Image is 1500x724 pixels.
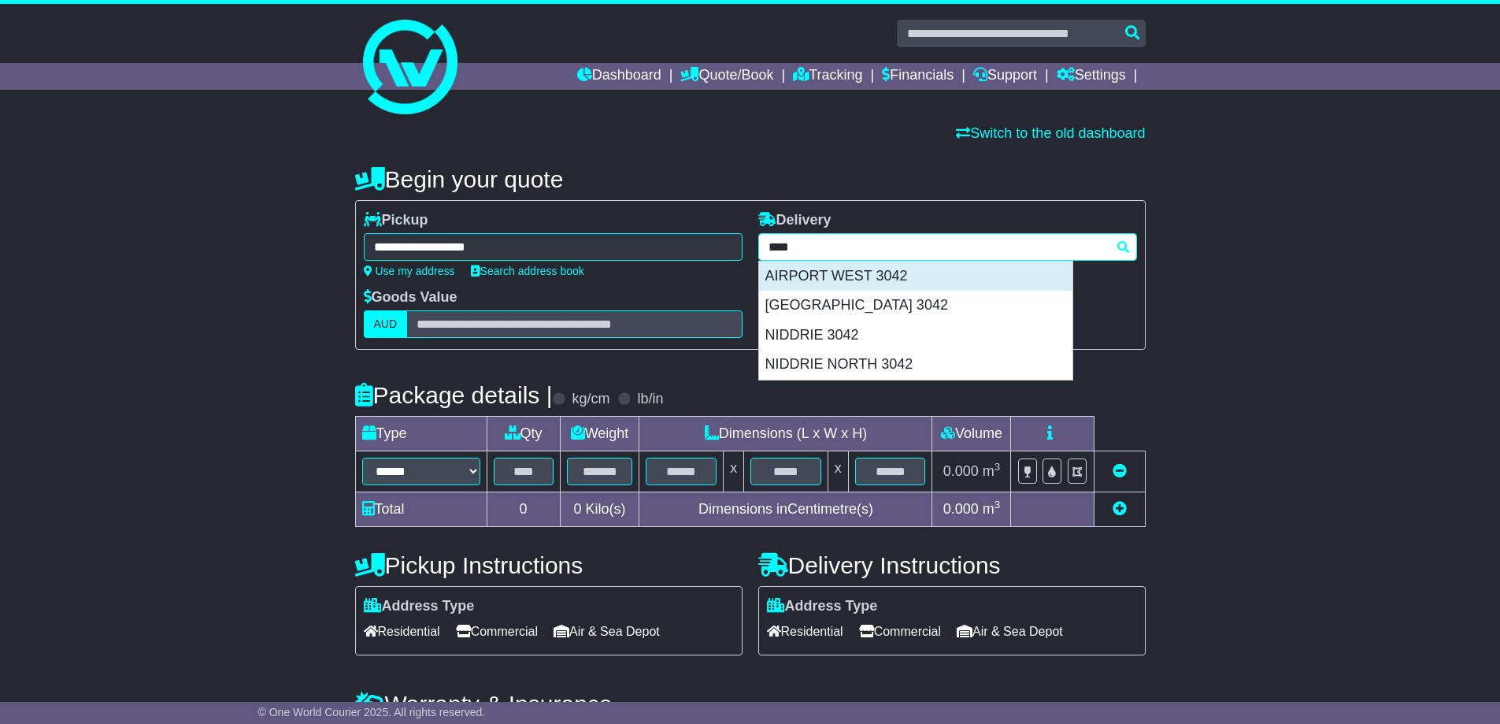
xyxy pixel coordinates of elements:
label: kg/cm [572,391,609,408]
label: Goods Value [364,289,457,306]
span: 0 [573,501,581,517]
typeahead: Please provide city [758,233,1137,261]
label: AUD [364,310,408,338]
td: Volume [932,417,1011,451]
td: Qty [487,417,560,451]
span: Commercial [456,619,538,644]
a: Use my address [364,265,455,277]
label: Address Type [364,598,475,615]
td: Kilo(s) [560,492,639,527]
a: Quote/Book [680,63,773,90]
div: NIDDRIE 3042 [759,321,1072,351]
span: 0.000 [943,501,979,517]
td: x [724,451,744,492]
td: Type [355,417,487,451]
span: © One World Courier 2025. All rights reserved. [258,706,486,718]
td: Total [355,492,487,527]
a: Support [973,63,1037,90]
a: Financials [882,63,954,90]
td: 0 [487,492,560,527]
h4: Pickup Instructions [355,552,743,578]
a: Settings [1057,63,1126,90]
div: [GEOGRAPHIC_DATA] 3042 [759,291,1072,321]
h4: Warranty & Insurance [355,691,1146,717]
span: Residential [767,619,843,644]
span: Commercial [859,619,941,644]
sup: 3 [994,499,1001,511]
span: Residential [364,619,440,644]
label: Delivery [758,212,831,229]
label: lb/in [637,391,663,408]
a: Dashboard [577,63,661,90]
h4: Package details | [355,382,553,408]
span: 0.000 [943,463,979,479]
span: Air & Sea Depot [554,619,660,644]
h4: Begin your quote [355,166,1146,192]
label: Address Type [767,598,878,615]
td: Weight [560,417,639,451]
td: x [828,451,848,492]
span: m [983,501,1001,517]
div: NIDDRIE NORTH 3042 [759,350,1072,380]
td: Dimensions (L x W x H) [639,417,932,451]
a: Remove this item [1113,463,1127,479]
span: Air & Sea Depot [957,619,1063,644]
span: m [983,463,1001,479]
div: AIRPORT WEST 3042 [759,262,1072,291]
a: Tracking [793,63,862,90]
a: Switch to the old dashboard [956,125,1145,141]
sup: 3 [994,461,1001,473]
h4: Delivery Instructions [758,552,1146,578]
label: Pickup [364,212,428,229]
a: Add new item [1113,501,1127,517]
a: Search address book [471,265,584,277]
td: Dimensions in Centimetre(s) [639,492,932,527]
